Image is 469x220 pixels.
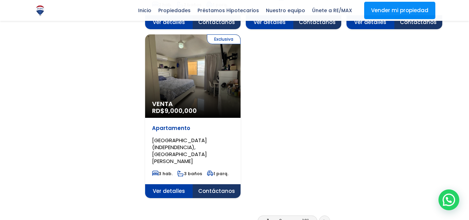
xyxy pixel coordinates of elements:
span: Inicio [135,5,155,16]
span: 1 parq. [207,171,228,177]
p: Apartamento [152,125,234,132]
span: Ver detalles [346,15,394,29]
a: Vender mi propiedad [364,2,435,19]
span: Exclusiva [207,34,241,44]
span: [GEOGRAPHIC_DATA] (INDEPENDENCIA), [GEOGRAPHIC_DATA][PERSON_NAME] [152,137,207,165]
span: Ver detalles [145,15,193,29]
span: Ver detalles [145,184,193,198]
span: Contáctanos [193,15,241,29]
span: Nuestro equipo [262,5,309,16]
a: Exclusiva Venta RD$9,000,000 Apartamento [GEOGRAPHIC_DATA] (INDEPENDENCIA), [GEOGRAPHIC_DATA][PER... [145,34,241,198]
span: Contáctanos [293,15,341,29]
span: 3 baños [177,171,202,177]
span: Contáctanos [193,184,241,198]
span: Contáctanos [394,15,442,29]
span: 3 hab. [152,171,173,177]
span: Venta [152,100,234,107]
span: RD$ [152,106,197,115]
span: Ver detalles [246,15,294,29]
span: Préstamos Hipotecarios [194,5,262,16]
span: 9,000,000 [165,106,197,115]
span: Únete a RE/MAX [309,5,355,16]
img: Logo de REMAX [34,5,46,17]
span: Propiedades [155,5,194,16]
